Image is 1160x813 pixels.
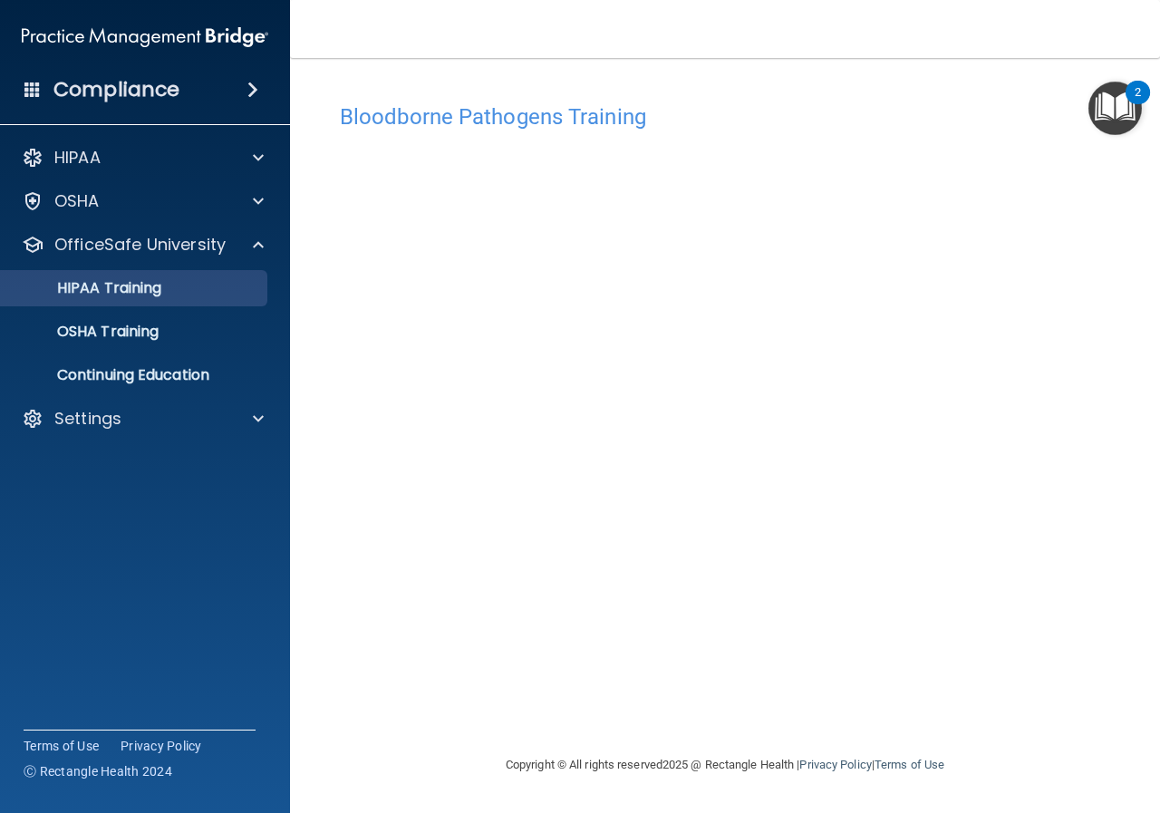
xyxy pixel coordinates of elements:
[121,737,202,755] a: Privacy Policy
[22,408,264,430] a: Settings
[24,737,99,755] a: Terms of Use
[12,366,259,384] p: Continuing Education
[22,147,264,169] a: HIPAA
[24,762,172,780] span: Ⓒ Rectangle Health 2024
[22,19,268,55] img: PMB logo
[340,139,1110,696] iframe: bbp
[799,758,871,771] a: Privacy Policy
[54,190,100,212] p: OSHA
[22,190,264,212] a: OSHA
[1135,92,1141,116] div: 2
[53,77,179,102] h4: Compliance
[12,279,161,297] p: HIPAA Training
[54,234,226,256] p: OfficeSafe University
[12,323,159,341] p: OSHA Training
[340,105,1110,129] h4: Bloodborne Pathogens Training
[394,736,1056,794] div: Copyright © All rights reserved 2025 @ Rectangle Health | |
[22,234,264,256] a: OfficeSafe University
[54,147,101,169] p: HIPAA
[1088,82,1142,135] button: Open Resource Center, 2 new notifications
[54,408,121,430] p: Settings
[875,758,944,771] a: Terms of Use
